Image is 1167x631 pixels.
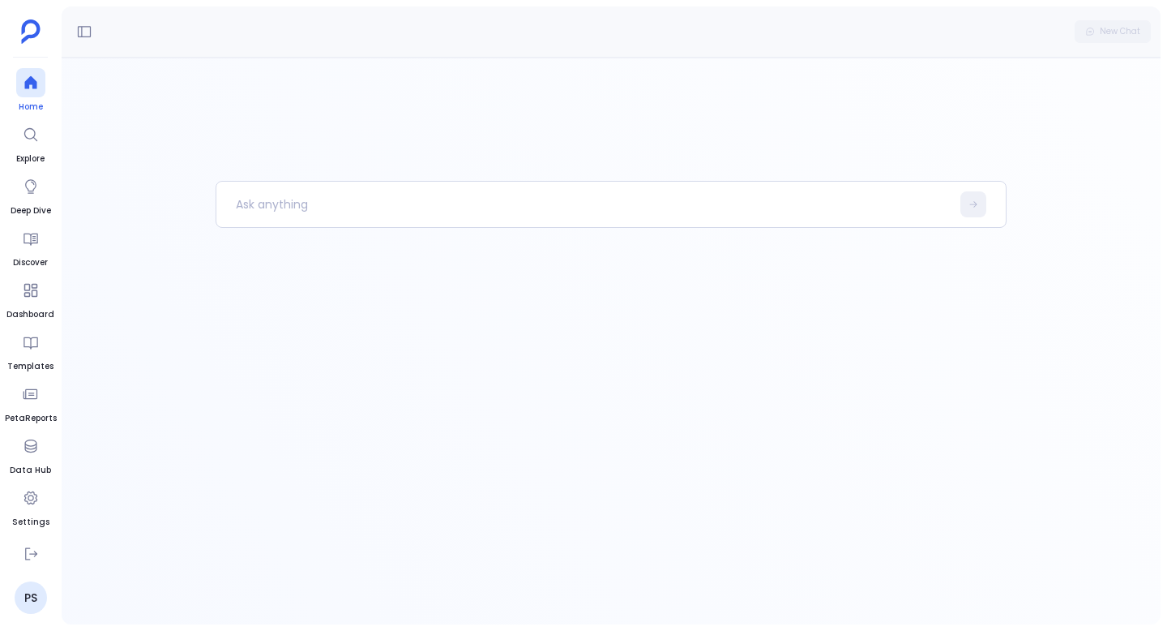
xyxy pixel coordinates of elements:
a: Home [16,68,45,114]
span: PetaReports [5,412,57,425]
a: Deep Dive [11,172,51,217]
a: PS [15,582,47,614]
a: PetaReports [5,380,57,425]
span: Discover [13,256,48,269]
span: Deep Dive [11,204,51,217]
a: Discover [13,224,48,269]
span: Dashboard [6,308,54,321]
a: Templates [7,328,53,373]
span: Templates [7,360,53,373]
span: Home [16,101,45,114]
span: Data Hub [10,464,51,477]
a: Settings [12,483,49,529]
span: Explore [16,152,45,165]
a: Dashboard [6,276,54,321]
a: Data Hub [10,431,51,477]
a: Explore [16,120,45,165]
img: petavue logo [21,19,41,44]
span: Settings [12,516,49,529]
